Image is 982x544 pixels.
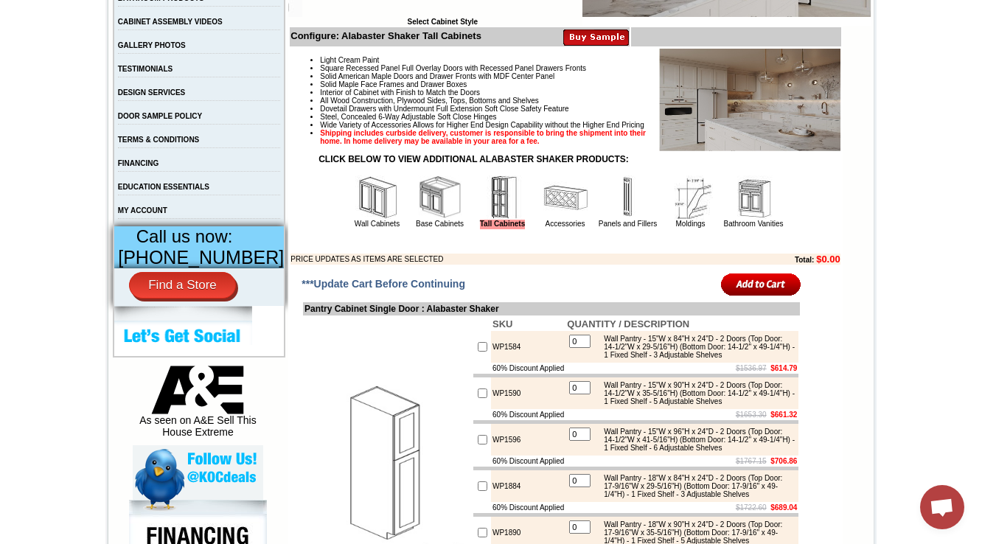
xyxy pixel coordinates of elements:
img: Bathroom Vanities [731,175,776,220]
a: Moldings [675,220,705,228]
s: $1536.97 [736,364,767,372]
b: Total: [795,256,814,264]
img: spacer.gif [131,41,133,42]
td: 60% Discount Applied [491,363,565,374]
td: Pantry Cabinet Single Door : Alabaster Shaker [303,302,800,315]
img: Wall Cabinets [355,175,400,220]
td: WP1590 [491,377,565,409]
a: Open chat [920,485,964,529]
a: MY ACCOUNT [118,206,167,215]
a: TESTIMONIALS [118,65,173,73]
td: 60% Discount Applied [491,456,565,467]
img: Tall Cabinets [481,175,525,220]
a: DOOR SAMPLE POLICY [118,112,202,120]
strong: Shipping includes curbside delivery, customer is responsible to bring the shipment into their hom... [320,129,646,145]
img: spacer.gif [38,41,40,42]
span: Steel, Concealed 6-Way Adjustable Soft Close Hinges [320,113,496,121]
span: Light Cream Paint [320,56,379,64]
a: GALLERY PHOTOS [118,41,186,49]
b: SKU [492,318,512,329]
b: Configure: Alabaster Shaker Tall Cabinets [290,30,481,41]
img: Base Cabinets [418,175,462,220]
div: As seen on A&E Sell This House Extreme [133,366,263,445]
a: TERMS & CONDITIONS [118,136,200,144]
input: Add to Cart [721,272,801,296]
td: 60% Discount Applied [491,409,565,420]
a: Wall Cabinets [355,220,400,228]
td: Bellmonte Maple [173,67,211,82]
span: [PHONE_NUMBER] [118,247,284,268]
a: Find a Store [129,272,236,299]
a: Accessories [546,220,585,228]
div: Wall Pantry - 18"W x 84"H x 24"D - 2 Doors (Top Door: 17-9/16"W x 29-5/16"H) (Bottom Door: 17-9/1... [596,474,795,498]
img: spacer.gif [85,41,87,42]
div: Wall Pantry - 15"W x 96"H x 24"D - 2 Doors (Top Door: 14-1/2"W x 41-5/16"H) (Bottom Door: 14-1/2"... [596,428,795,452]
strong: CLICK BELOW TO VIEW ADDITIONAL ALABASTER SHAKER PRODUCTS: [318,154,629,164]
span: Solid American Maple Doors and Drawer Fronts with MDF Center Panel [320,72,554,80]
a: Panels and Fillers [599,220,657,228]
span: Interior of Cabinet with Finish to Match the Doors [320,88,480,97]
span: Dovetail Drawers with Undermount Full Extension Soft Close Safety Feature [320,105,568,113]
b: $0.00 [816,254,840,265]
td: Baycreek Gray [133,67,171,82]
b: $614.79 [770,364,797,372]
b: QUANTITY / DESCRIPTION [567,318,689,329]
div: Wall Pantry - 15"W x 84"H x 24"D - 2 Doors (Top Door: 14-1/2"W x 29-5/16"H) (Bottom Door: 14-1/2"... [596,335,795,359]
s: $1767.15 [736,457,767,465]
a: Tall Cabinets [480,220,526,229]
a: DESIGN SERVICES [118,88,186,97]
td: Black Pearl Shaker [260,67,298,83]
td: [PERSON_NAME] White Shaker [87,67,132,83]
b: Select Cabinet Style [407,18,478,26]
span: All Wood Construction, Plywood Sides, Tops, Bottoms and Shelves [320,97,538,105]
span: Wide Variety of Accessories Allows for Higher End Design Capability without the Higher End Pricing [320,121,644,129]
td: [PERSON_NAME] Yellow Walnut [40,67,85,83]
img: spacer.gif [258,41,260,42]
img: Panels and Fillers [606,175,650,220]
b: $706.86 [770,457,797,465]
td: 60% Discount Applied [491,502,565,513]
s: $1653.30 [736,411,767,419]
s: $1722.60 [736,503,767,512]
td: WP1584 [491,331,565,363]
a: EDUCATION ESSENTIALS [118,183,209,191]
img: Moldings [669,175,713,220]
a: FINANCING [118,159,159,167]
div: Wall Pantry - 15"W x 90"H x 24"D - 2 Doors (Top Door: 14-1/2"W x 35-5/16"H) (Bottom Door: 14-1/2"... [596,381,795,405]
img: spacer.gif [171,41,173,42]
b: $689.04 [770,503,797,512]
span: Call us now: [136,226,233,246]
a: Base Cabinets [416,220,464,228]
span: Square Recessed Panel Full Overlay Doors with Recessed Panel Drawers Fronts [320,64,586,72]
a: Bathroom Vanities [724,220,784,228]
td: PRICE UPDATES AS ITEMS ARE SELECTED [290,254,714,265]
td: WP1596 [491,424,565,456]
span: Solid Maple Face Frames and Drawer Boxes [320,80,467,88]
span: ***Update Cart Before Continuing [302,278,465,290]
td: WP1884 [491,470,565,502]
img: Accessories [543,175,588,220]
a: CABINET ASSEMBLY VIDEOS [118,18,223,26]
img: Product Image [659,49,840,151]
img: spacer.gif [211,41,213,42]
td: [PERSON_NAME] Blue Shaker [213,67,258,83]
b: $661.32 [770,411,797,419]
